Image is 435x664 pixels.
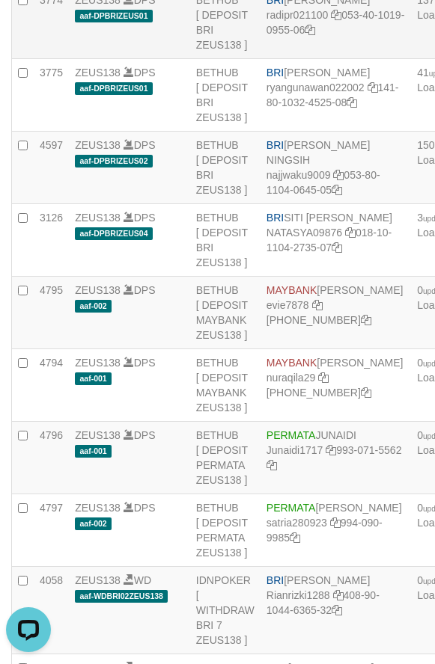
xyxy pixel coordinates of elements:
[75,502,121,514] a: ZEUS138
[361,314,371,326] a: Copy 8004940100 to clipboard
[261,59,411,132] td: [PERSON_NAME] 141-80-1032-4525-08
[267,372,315,384] a: nuraqila29
[332,242,342,253] a: Copy 018101104273507 to clipboard
[75,574,121,586] a: ZEUS138
[69,204,190,277] td: DPS
[361,387,371,399] a: Copy 8743968600 to clipboard
[75,445,112,458] span: aaf-001
[69,59,190,132] td: DPS
[267,357,317,369] span: MAYBANK
[333,169,344,181] a: Copy najjwaku9009 to clipboard
[318,372,329,384] a: Copy nuraqila29 to clipboard
[267,82,365,93] a: ryangunawan022002
[6,6,51,51] button: Open LiveChat chat widget
[75,227,153,240] span: aaf-DPBRIZEUS04
[75,372,112,385] span: aaf-001
[368,82,378,93] a: Copy ryangunawan022002 to clipboard
[290,532,300,544] a: Copy 9940909985 to clipboard
[267,284,317,296] span: MAYBANK
[312,299,323,311] a: Copy evie7878 to clipboard
[261,277,411,349] td: [PERSON_NAME] [PHONE_NUMBER]
[34,567,69,654] td: 4058
[267,459,277,471] a: Copy 9930715562 to clipboard
[261,349,411,422] td: [PERSON_NAME] [PHONE_NUMBER]
[267,429,316,441] span: PERMATA
[75,429,121,441] a: ZEUS138
[75,300,112,313] span: aaf-002
[267,169,331,181] a: najjwaku9009
[267,67,284,79] span: BRI
[34,494,69,567] td: 4797
[75,517,112,530] span: aaf-002
[75,82,153,95] span: aaf-DPBRIZEUS01
[345,227,356,239] a: Copy NATASYA09876 to clipboard
[190,204,261,277] td: BETHUB [ DEPOSIT BRI ZEUS138 ]
[75,357,121,369] a: ZEUS138
[261,204,411,277] td: SITI [PERSON_NAME] 018-10-1104-2735-07
[190,494,261,567] td: BETHUB [ DEPOSIT PERMATA ZEUS138 ]
[75,139,121,151] a: ZEUS138
[332,184,342,196] a: Copy 053801104064505 to clipboard
[347,96,357,108] a: Copy 141801032452508 to clipboard
[34,349,69,422] td: 4794
[190,132,261,204] td: BETHUB [ DEPOSIT BRI ZEUS138 ]
[190,59,261,132] td: BETHUB [ DEPOSIT BRI ZEUS138 ]
[332,604,342,616] a: Copy 408901044636532 to clipboard
[267,517,327,529] a: satria280923
[267,502,316,514] span: PERMATA
[305,24,315,36] a: Copy 053401019095506 to clipboard
[75,284,121,296] a: ZEUS138
[190,277,261,349] td: BETHUB [ DEPOSIT MAYBANK ZEUS138 ]
[75,590,168,603] span: aaf-WDBRI02ZEUS138
[75,212,121,224] a: ZEUS138
[34,204,69,277] td: 3126
[326,444,336,456] a: Copy Junaidi1717 to clipboard
[267,444,323,456] a: Junaidi1717
[69,422,190,494] td: DPS
[75,67,121,79] a: ZEUS138
[75,155,153,167] span: aaf-DPBRIZEUS02
[34,277,69,349] td: 4795
[69,132,190,204] td: DPS
[267,212,284,224] span: BRI
[261,567,411,654] td: [PERSON_NAME] 408-90-1044-6365-32
[261,494,411,567] td: [PERSON_NAME] 994-090-9985
[34,422,69,494] td: 4796
[69,277,190,349] td: DPS
[69,494,190,567] td: DPS
[190,422,261,494] td: BETHUB [ DEPOSIT PERMATA ZEUS138 ]
[330,517,341,529] a: Copy satria280923 to clipboard
[267,574,284,586] span: BRI
[69,349,190,422] td: DPS
[261,422,411,494] td: JUNAIDI 993-071-5562
[267,227,342,239] a: NATASYA09876
[190,567,261,654] td: IDNPOKER [ WITHDRAW BRI 7 ZEUS138 ]
[267,9,329,21] a: radipr021100
[267,139,284,151] span: BRI
[333,589,344,601] a: Copy Rianrizki1288 to clipboard
[267,299,309,311] a: evie7878
[261,132,411,204] td: [PERSON_NAME] NINGSIH 053-80-1104-0645-05
[34,132,69,204] td: 4597
[331,9,341,21] a: Copy radipr021100 to clipboard
[34,59,69,132] td: 3775
[75,10,153,22] span: aaf-DPBRIZEUS01
[69,567,190,654] td: WD
[190,349,261,422] td: BETHUB [ DEPOSIT MAYBANK ZEUS138 ]
[267,589,330,601] a: Rianrizki1288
